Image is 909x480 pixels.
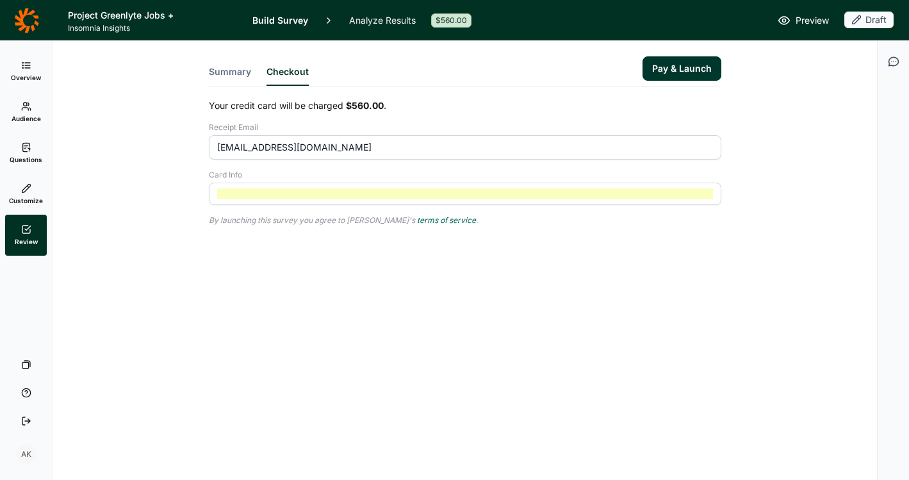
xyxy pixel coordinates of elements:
[10,155,42,164] span: Questions
[778,13,829,28] a: Preview
[209,215,721,226] p: By launching this survey you agree to [PERSON_NAME]'s .
[844,12,894,29] button: Draft
[796,13,829,28] span: Preview
[5,174,47,215] a: Customize
[217,188,713,199] iframe: Secure card payment input frame
[417,215,476,225] a: terms of service
[15,237,38,246] span: Review
[5,51,47,92] a: Overview
[209,99,721,112] p: Your credit card will be charged .
[266,65,309,78] span: Checkout
[5,215,47,256] a: Review
[844,12,894,28] div: Draft
[643,56,721,81] button: Pay & Launch
[5,92,47,133] a: Audience
[431,13,471,28] div: $560.00
[9,196,43,205] span: Customize
[68,8,237,23] h1: Project Greenlyte Jobs +
[209,65,251,86] button: Summary
[12,114,41,123] span: Audience
[5,133,47,174] a: Questions
[68,23,237,33] span: Insomnia Insights
[346,100,384,111] strong: $560.00
[209,170,721,180] label: Card Info
[16,444,37,465] div: AK
[11,73,41,82] span: Overview
[209,122,721,133] label: Receipt Email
